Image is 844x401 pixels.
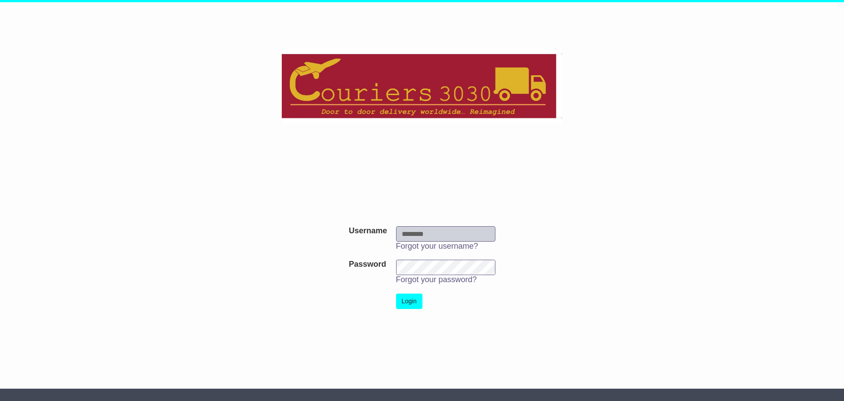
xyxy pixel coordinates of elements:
[396,294,422,309] button: Login
[349,260,386,269] label: Password
[349,226,387,236] label: Username
[282,48,563,123] img: Couriers 3030
[396,242,478,250] a: Forgot your username?
[396,275,477,284] a: Forgot your password?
